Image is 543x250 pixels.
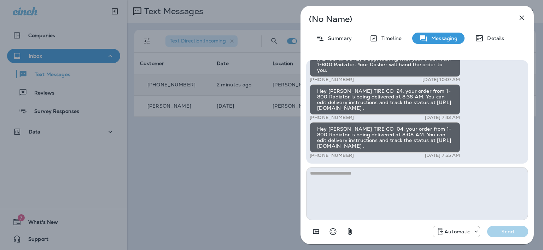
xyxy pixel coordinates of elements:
div: [PERSON_NAME] is approaching with your order from 1-800 Radiator. Your Dasher will hand the order... [310,52,460,77]
div: Hey [PERSON_NAME] TIRE CO 04, your order from 1-800 Radiator is being delivered at 8:08 AM. You c... [310,122,460,153]
p: Automatic [444,229,470,234]
p: Messaging [428,35,457,41]
div: Hey [PERSON_NAME] TIRE CO 24, your order from 1-800 Radiator is being delivered at 8:38 AM. You c... [310,84,460,115]
button: Select an emoji [326,225,340,239]
p: [DATE] 7:55 AM [425,153,460,158]
p: (No Name) [309,16,502,22]
p: Summary [325,35,352,41]
button: Add in a premade template [309,225,323,239]
p: [DATE] 10:07 AM [422,77,460,83]
p: Timeline [378,35,402,41]
p: [PHONE_NUMBER] [310,153,354,158]
p: Details [484,35,504,41]
p: [PHONE_NUMBER] [310,115,354,120]
p: [PHONE_NUMBER] [310,77,354,83]
p: [DATE] 7:43 AM [425,115,460,120]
